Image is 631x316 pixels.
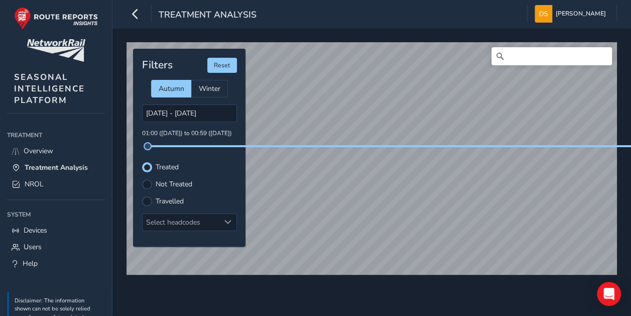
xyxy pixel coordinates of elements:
[7,159,105,176] a: Treatment Analysis
[156,164,179,171] label: Treated
[24,226,47,235] span: Devices
[7,176,105,192] a: NROL
[156,198,184,205] label: Travelled
[199,84,220,93] span: Winter
[25,163,88,172] span: Treatment Analysis
[27,39,85,62] img: customer logo
[491,47,612,65] input: Search
[25,179,44,189] span: NROL
[7,255,105,272] a: Help
[14,7,98,30] img: rr logo
[143,214,220,231] div: Select headcodes
[535,5,609,23] button: [PERSON_NAME]
[7,222,105,239] a: Devices
[23,259,38,268] span: Help
[7,128,105,143] div: Treatment
[159,9,257,23] span: Treatment Analysis
[14,71,85,106] span: SEASONAL INTELLIGENCE PLATFORM
[7,207,105,222] div: System
[151,80,191,97] div: Autumn
[535,5,552,23] img: diamond-layout
[7,143,105,159] a: Overview
[127,42,617,282] canvas: Map
[142,129,237,138] p: 01:00 ([DATE]) to 00:59 ([DATE])
[159,84,184,93] span: Autumn
[24,242,42,252] span: Users
[24,146,53,156] span: Overview
[556,5,606,23] span: [PERSON_NAME]
[142,59,173,71] h4: Filters
[7,239,105,255] a: Users
[156,181,192,188] label: Not Treated
[207,58,237,73] button: Reset
[191,80,228,97] div: Winter
[597,282,621,306] div: Open Intercom Messenger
